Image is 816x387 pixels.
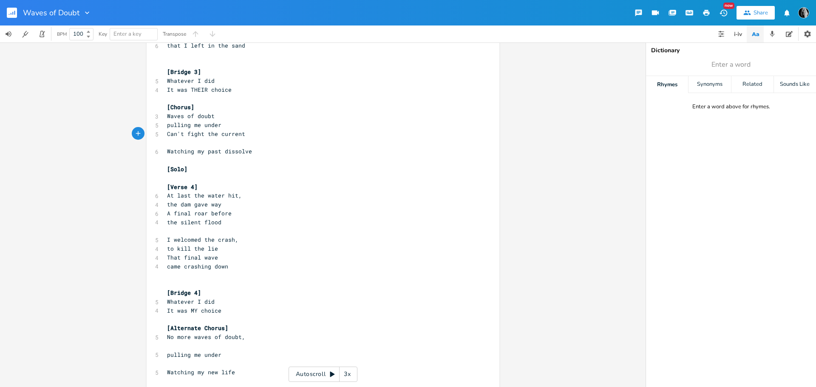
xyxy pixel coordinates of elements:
span: [Alternate Chorus] [167,324,228,332]
div: Dictionary [651,48,811,54]
img: RTW72 [798,7,809,18]
span: No more waves of doubt, [167,333,245,341]
span: I welcomed the crash, [167,236,238,243]
div: Sounds Like [774,76,816,93]
span: pulling me under [167,121,221,129]
span: [Chorus] [167,103,194,111]
span: At last the water hit, [167,192,242,199]
span: [Verse 4] [167,183,198,191]
span: Enter a key [113,30,142,38]
span: Enter a word [711,60,751,70]
span: [Solo] [167,165,187,173]
span: came crashing down [167,263,228,270]
button: New [715,5,732,20]
span: [Bridge 4] [167,289,201,297]
div: Enter a word above for rhymes. [692,103,770,110]
button: Share [737,6,775,20]
span: It was MY choice [167,307,221,314]
span: that I left in the sand [167,42,245,49]
span: the dam gave way [167,201,221,208]
span: Waves of doubt [167,112,215,120]
span: Whatever I did [167,298,215,305]
div: Autoscroll [289,367,357,382]
div: Transpose [163,31,186,37]
span: the silent flood [167,218,221,226]
span: to kill the lie [167,245,218,252]
span: Watching my new life [167,368,235,376]
div: New [723,3,734,9]
span: It was THEIR choice [167,86,232,93]
div: Related [731,76,773,93]
span: Waves of Doubt [23,9,79,17]
div: Share [754,9,768,17]
div: BPM [57,32,67,37]
div: Key [99,31,107,37]
div: Rhymes [646,76,688,93]
span: A final roar before [167,209,232,217]
span: That final wave [167,254,218,261]
div: Synonyms [688,76,731,93]
span: [Bridge 3] [167,68,201,76]
span: Whatever I did [167,77,215,85]
span: pulling me under [167,351,221,359]
span: Watching my past dissolve [167,147,252,155]
span: Can't fight the current [167,130,245,138]
div: 3x [340,367,355,382]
